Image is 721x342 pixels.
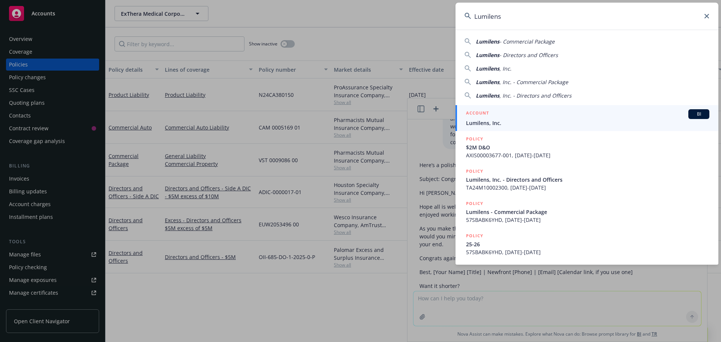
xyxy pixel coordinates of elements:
span: Lumilens, Inc. [466,119,709,127]
a: ACCOUNTBILumilens, Inc. [456,105,718,131]
a: POLICY25-2657SBABK6YHD, [DATE]-[DATE] [456,228,718,260]
a: POLICYLumilens, Inc. - Directors and OfficersTA24M10002300, [DATE]-[DATE] [456,163,718,196]
span: Lumilens [476,38,499,45]
span: Lumilens [476,92,499,99]
span: AXIS00003677-001, [DATE]-[DATE] [466,151,709,159]
span: - Commercial Package [499,38,555,45]
h5: POLICY [466,167,483,175]
h5: POLICY [466,200,483,207]
span: Lumilens [476,78,499,86]
span: 57SBABK6YHD, [DATE]-[DATE] [466,248,709,256]
a: POLICY$2M D&OAXIS00003677-001, [DATE]-[DATE] [456,131,718,163]
h5: POLICY [466,232,483,240]
span: BI [691,111,706,118]
span: , Inc. - Directors and Officers [499,92,572,99]
input: Search... [456,3,718,30]
a: POLICYLumilens - Commercial Package57SBABK6YHD, [DATE]-[DATE] [456,196,718,228]
span: , Inc. - Commercial Package [499,78,568,86]
span: Lumilens - Commercial Package [466,208,709,216]
span: TA24M10002300, [DATE]-[DATE] [466,184,709,191]
h5: ACCOUNT [466,109,489,118]
span: Lumilens, Inc. - Directors and Officers [466,176,709,184]
h5: POLICY [466,135,483,143]
span: 25-26 [466,240,709,248]
span: - Directors and Officers [499,51,558,59]
span: Lumilens [476,51,499,59]
span: $2M D&O [466,143,709,151]
span: , Inc. [499,65,511,72]
span: 57SBABK6YHD, [DATE]-[DATE] [466,216,709,224]
span: Lumilens [476,65,499,72]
